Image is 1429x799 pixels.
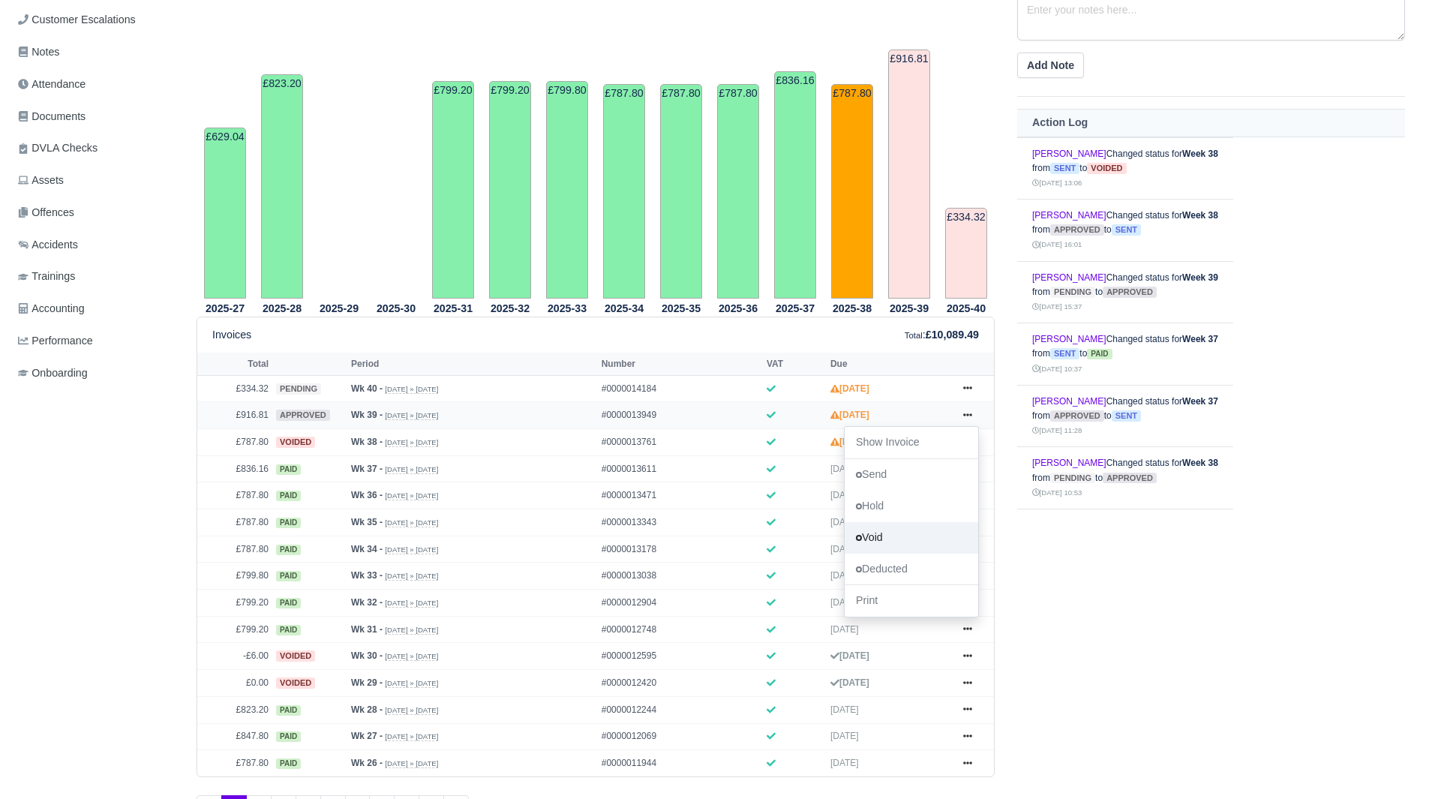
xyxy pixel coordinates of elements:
td: £334.32 [197,375,272,402]
td: Changed status for from to [1017,509,1233,571]
strong: Wk 40 - [351,383,383,394]
small: [DATE] » [DATE] [385,411,438,420]
strong: Wk 35 - [351,517,383,527]
small: [DATE] 10:53 [1032,488,1082,497]
td: £787.80 [197,482,272,509]
small: [DATE] » [DATE] [385,679,438,688]
td: £787.80 [197,536,272,563]
small: [DATE] » [DATE] [385,626,438,635]
th: 2025-33 [539,299,596,317]
small: [DATE] » [DATE] [385,652,438,661]
strong: Week 38 [1182,149,1218,159]
td: £787.80 [660,84,702,299]
td: #0000013761 [598,429,763,456]
span: [DATE] [830,517,859,527]
span: [DATE] [830,758,859,768]
a: Offences [12,198,179,227]
a: Notes [12,38,179,67]
strong: Wk 29 - [351,677,383,688]
strong: [DATE] [830,383,869,394]
span: approved [1050,224,1104,236]
a: Trainings [12,262,179,291]
th: 2025-27 [197,299,254,317]
strong: Wk 38 - [351,437,383,447]
th: 2025-28 [254,299,311,317]
span: Attendance [18,76,86,93]
td: #0000012904 [598,590,763,617]
span: Documents [18,108,86,125]
a: [PERSON_NAME] [1032,396,1106,407]
span: Trainings [18,268,75,285]
a: Deducted [845,554,978,585]
strong: Week 39 [1182,272,1218,283]
div: : [905,326,979,344]
small: [DATE] 11:28 [1032,426,1082,434]
td: £916.81 [888,50,930,299]
small: [DATE] » [DATE] [385,438,438,447]
small: [DATE] 16:01 [1032,240,1082,248]
td: #0000013949 [598,402,763,429]
span: Offences [18,204,74,221]
th: 2025-36 [710,299,767,317]
td: £799.20 [197,616,272,643]
td: £334.32 [945,208,987,299]
span: DVLA Checks [18,140,98,157]
td: Changed status for from to [1017,323,1233,386]
small: [DATE] 13:06 [1032,179,1082,187]
a: Print [845,586,978,617]
a: Onboarding [12,359,179,388]
span: Notes [18,44,59,61]
th: Number [598,353,763,375]
a: Accidents [12,230,179,260]
span: sent [1050,163,1079,174]
th: 2025-39 [881,299,938,317]
td: £799.20 [197,590,272,617]
td: £799.80 [197,563,272,590]
th: Due [827,353,949,375]
td: Changed status for from to [1017,200,1233,262]
strong: [DATE] [830,437,869,447]
strong: Week 37 [1182,396,1218,407]
span: paid [276,464,301,475]
strong: Wk 33 - [351,570,383,581]
span: paid [276,545,301,555]
a: Void [845,522,978,554]
small: [DATE] 15:37 [1032,302,1082,311]
span: paid [276,705,301,716]
strong: Wk 31 - [351,624,383,635]
span: approved [1103,473,1157,484]
th: 2025-34 [596,299,653,317]
small: [DATE] » [DATE] [385,385,438,394]
strong: Week 38 [1182,458,1218,468]
strong: Week 37 [1182,334,1218,344]
span: approved [276,410,330,421]
strong: [DATE] [830,677,869,688]
td: Changed status for from to [1017,261,1233,323]
td: #0000012420 [598,670,763,697]
span: pending [1050,287,1095,298]
a: Documents [12,102,179,131]
span: Accounting [18,300,85,317]
th: VAT [763,353,827,375]
span: paid [276,491,301,501]
span: approved [1050,410,1104,422]
small: Total [905,331,923,340]
small: [DATE] » [DATE] [385,759,438,768]
td: #0000012748 [598,616,763,643]
a: Show Invoice [845,427,978,458]
span: sent [1112,224,1141,236]
td: #0000012244 [598,696,763,723]
td: £787.80 [603,84,645,299]
td: Changed status for from to [1017,385,1233,447]
small: [DATE] » [DATE] [385,572,438,581]
a: [PERSON_NAME] [1032,210,1106,221]
span: [DATE] [830,597,859,608]
span: [DATE] [830,704,859,715]
a: DVLA Checks [12,134,179,163]
td: £787.80 [197,509,272,536]
th: 2025-40 [938,299,995,317]
span: approved [1103,287,1157,298]
strong: Wk 28 - [351,704,383,715]
td: #0000012595 [598,643,763,670]
small: [DATE] » [DATE] [385,465,438,474]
